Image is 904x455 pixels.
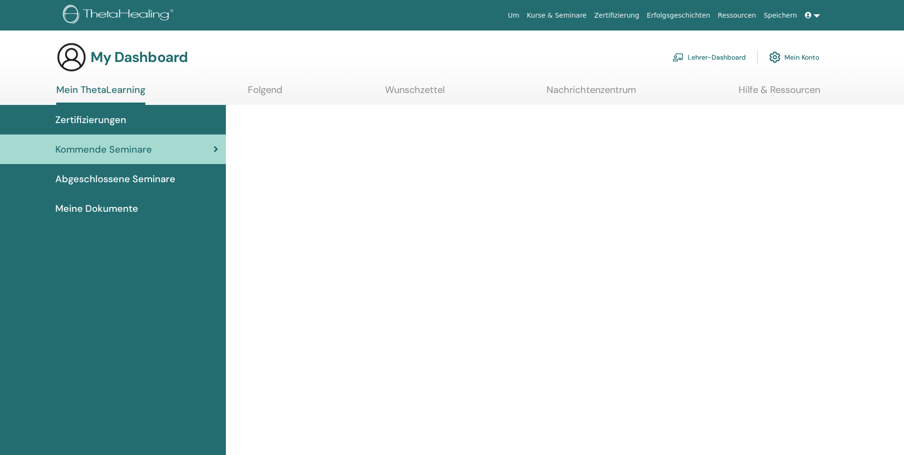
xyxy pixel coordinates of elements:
a: Folgend [248,84,283,103]
a: Speichern [760,7,801,24]
img: chalkboard-teacher.svg [672,53,684,62]
a: Mein ThetaLearning [56,84,145,105]
a: Nachrichtenzentrum [547,84,636,103]
img: generic-user-icon.jpg [56,42,87,72]
span: Meine Dokumente [55,201,138,216]
h3: My Dashboard [91,49,188,66]
a: Erfolgsgeschichten [643,7,714,24]
a: Wunschzettel [385,84,445,103]
a: Hilfe & Ressourcen [739,84,820,103]
a: Lehrer-Dashboard [672,47,746,68]
span: Zertifizierungen [55,113,126,127]
a: Ressourcen [714,7,760,24]
a: Um [504,7,523,24]
a: Kurse & Seminare [523,7,590,24]
a: Mein Konto [769,47,819,68]
span: Abgeschlossene Seminare [55,172,175,186]
a: Zertifizierung [590,7,643,24]
span: Kommende Seminare [55,142,152,156]
img: logo.png [63,5,177,26]
img: cog.svg [769,49,781,65]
